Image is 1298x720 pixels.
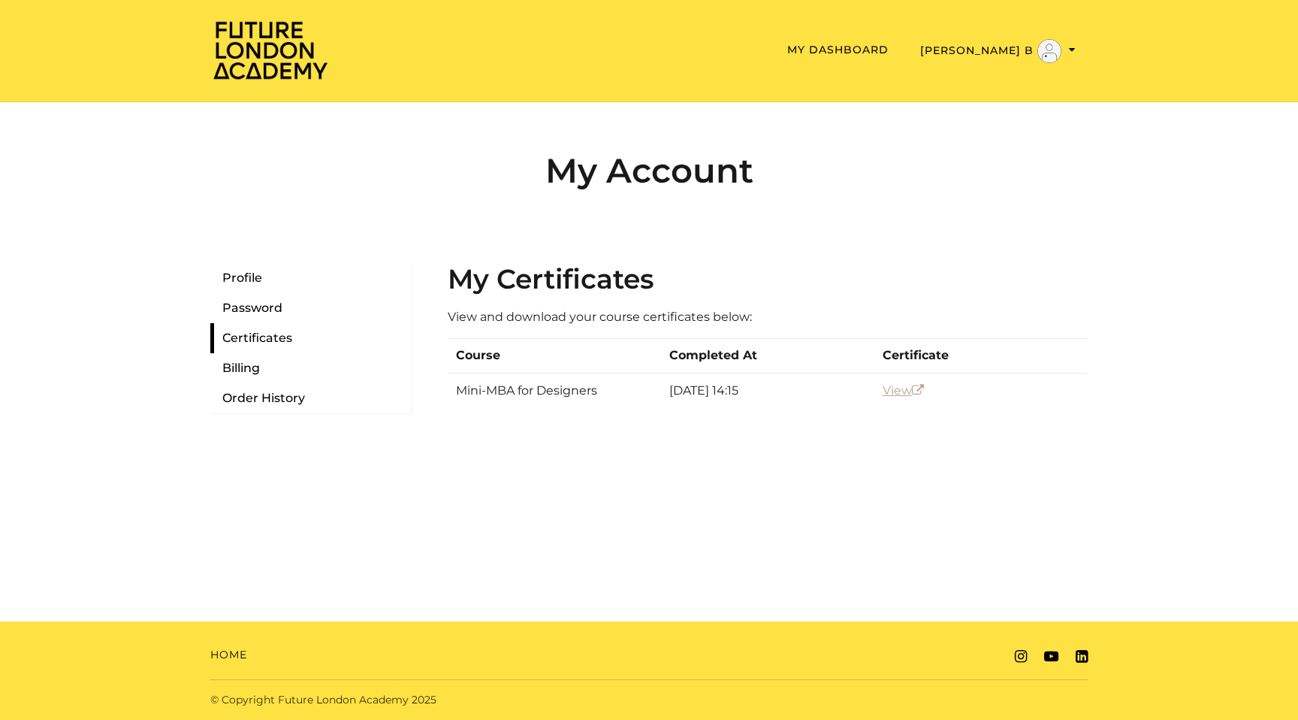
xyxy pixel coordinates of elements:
[210,20,331,80] img: Home Page
[210,150,1088,191] h2: My Account
[210,383,412,413] a: Order History
[448,338,661,373] th: Course
[210,353,412,383] a: Billing
[210,323,412,353] a: Certificates
[210,647,247,663] a: Home
[916,38,1080,64] button: Toggle menu
[198,263,424,431] nav: My Account
[210,293,412,323] a: Password
[874,338,1088,373] th: Certificate
[661,338,874,373] th: Completed At
[448,263,1088,295] h3: My Certificates
[210,263,412,293] a: Profile
[198,692,649,708] div: © Copyright Future London Academy 2025
[912,384,924,396] i: Open in a new window
[448,308,1088,326] p: View and download your course certificates below:
[787,43,889,56] a: My Dashboard
[883,383,924,398] a: ViewOpen in a new window
[448,373,661,407] td: Mini-MBA for Designers
[661,373,874,407] td: [DATE] 14:15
